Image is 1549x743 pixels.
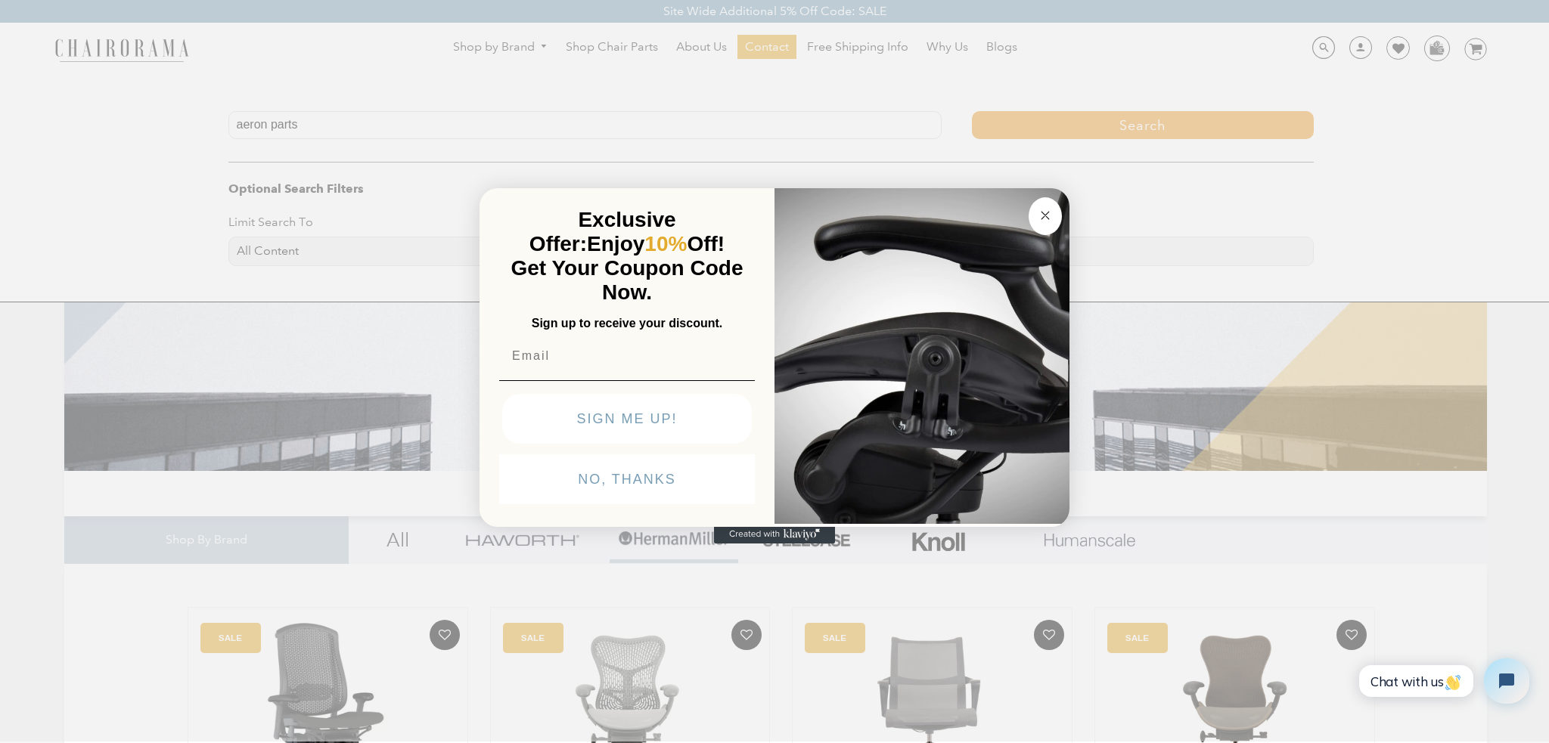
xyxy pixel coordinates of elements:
[1343,645,1542,717] iframe: Tidio Chat
[1029,197,1062,235] button: Close dialog
[499,454,755,504] button: NO, THANKS
[499,341,755,371] input: Email
[532,317,722,330] span: Sign up to receive your discount.
[774,185,1069,524] img: 92d77583-a095-41f6-84e7-858462e0427a.jpeg
[529,208,676,255] span: Exclusive Offer:
[644,232,687,255] span: 10%
[499,380,755,381] img: underline
[511,256,743,304] span: Get Your Coupon Code Now.
[587,232,725,255] span: Enjoy Off!
[502,394,752,444] button: SIGN ME UP!
[714,525,835,543] a: Created with Klaviyo - opens in a new tab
